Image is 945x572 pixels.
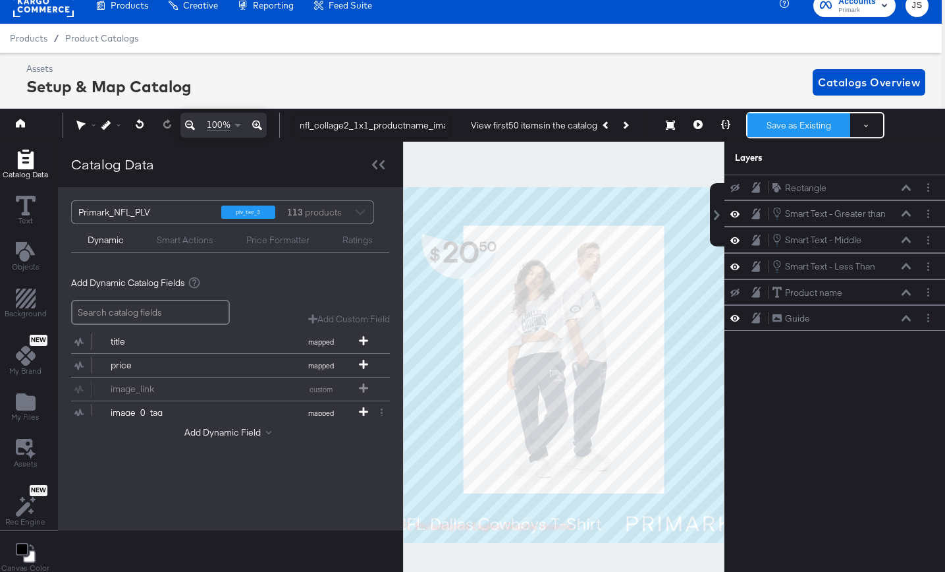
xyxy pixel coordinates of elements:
[921,285,935,299] button: Layer Options
[111,359,206,372] div: price
[3,169,48,180] span: Catalog Data
[785,260,875,273] div: Smart Text - Less Than
[785,182,826,194] div: Rectangle
[4,239,47,277] button: Add Text
[838,5,876,16] span: Primark
[921,233,935,247] button: Layer Options
[26,63,192,75] div: Assets
[471,119,597,132] div: View first 50 items in the catalog
[8,193,43,231] button: Text
[88,234,124,246] div: Dynamic
[71,155,154,174] div: Catalog Data
[724,253,945,279] div: Smart Text - Less ThanLayer Options
[284,409,357,418] span: mapped
[284,361,357,370] span: mapped
[772,181,827,195] button: Rectangle
[157,234,213,246] div: Smart Actions
[184,426,277,439] button: Add Dynamic Field
[71,401,390,424] div: image_0_tagmapped
[284,337,357,347] span: mapped
[71,330,373,353] button: titlemapped
[724,200,945,227] div: Smart Text - Greater thanLayer Options
[921,260,935,273] button: Layer Options
[47,33,65,43] span: /
[724,175,945,200] div: RectangleLayer Options
[772,286,843,300] button: Product name
[342,234,373,246] div: Ratings
[747,113,850,137] button: Save as Existing
[71,354,373,377] button: pricemapped
[772,206,886,221] button: Smart Text - Greater than
[71,378,390,401] div: image_linkcustom
[308,313,390,326] button: Add Custom Field
[71,300,230,326] input: Search catalog fields
[616,113,634,137] button: Next Product
[921,207,935,221] button: Layer Options
[14,459,38,469] span: Assets
[724,227,945,253] div: Smart Text - MiddleLayer Options
[30,486,47,495] span: New
[71,277,185,289] span: Add Dynamic Catalog Fields
[724,279,945,305] div: Product nameLayer Options
[71,401,373,424] button: image_0_tagmapped
[1,331,49,380] button: NewMy Brand
[18,215,33,226] span: Text
[5,517,45,527] span: Rec Engine
[71,330,390,353] div: titlemapped
[9,366,41,376] span: My Brand
[6,435,45,473] button: Assets
[26,75,192,98] div: Setup & Map Catalog
[772,233,862,247] button: Smart Text - Middle
[772,259,876,273] button: Smart Text - Less Than
[785,287,842,299] div: Product name
[65,33,138,43] a: Product Catalogs
[5,308,47,319] span: Background
[10,33,47,43] span: Products
[71,354,390,377] div: pricemapped
[921,181,935,194] button: Layer Options
[30,336,47,345] span: New
[772,312,811,326] button: Guide
[285,201,305,223] strong: 113
[818,73,920,92] span: Catalogs Overview
[111,407,206,419] div: image_0_tag
[785,234,861,246] div: Smart Text - Middle
[221,206,275,219] div: plv_tier_3
[285,201,325,223] div: products
[597,113,616,137] button: Previous Product
[246,234,310,246] div: Price Formatter
[785,208,886,220] div: Smart Text - Greater than
[207,119,230,131] span: 100%
[785,312,810,325] div: Guide
[735,152,869,164] div: Layers
[11,412,40,422] span: My Files
[724,305,945,331] div: GuideLayer Options
[813,69,925,96] button: Catalogs Overview
[921,311,935,325] button: Layer Options
[78,201,211,223] div: Primark_NFL_PLV
[3,389,47,426] button: Add Files
[111,335,206,348] div: title
[12,262,40,272] span: Objects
